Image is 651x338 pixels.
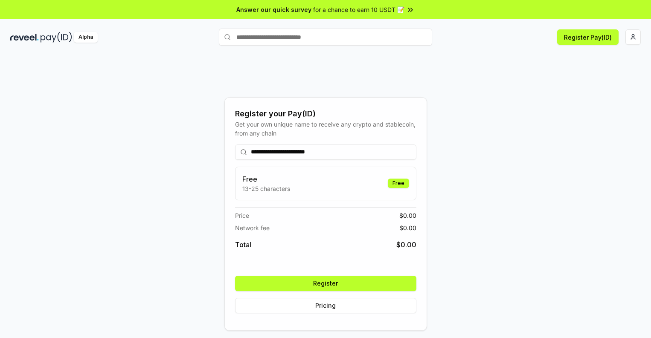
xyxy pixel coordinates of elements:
[236,5,311,14] span: Answer our quick survey
[235,120,416,138] div: Get your own unique name to receive any crypto and stablecoin, from any chain
[388,179,409,188] div: Free
[396,240,416,250] span: $ 0.00
[399,211,416,220] span: $ 0.00
[557,29,619,45] button: Register Pay(ID)
[399,223,416,232] span: $ 0.00
[235,223,270,232] span: Network fee
[74,32,98,43] div: Alpha
[41,32,72,43] img: pay_id
[235,211,249,220] span: Price
[235,276,416,291] button: Register
[313,5,404,14] span: for a chance to earn 10 USDT 📝
[235,298,416,313] button: Pricing
[242,184,290,193] p: 13-25 characters
[242,174,290,184] h3: Free
[10,32,39,43] img: reveel_dark
[235,108,416,120] div: Register your Pay(ID)
[235,240,251,250] span: Total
